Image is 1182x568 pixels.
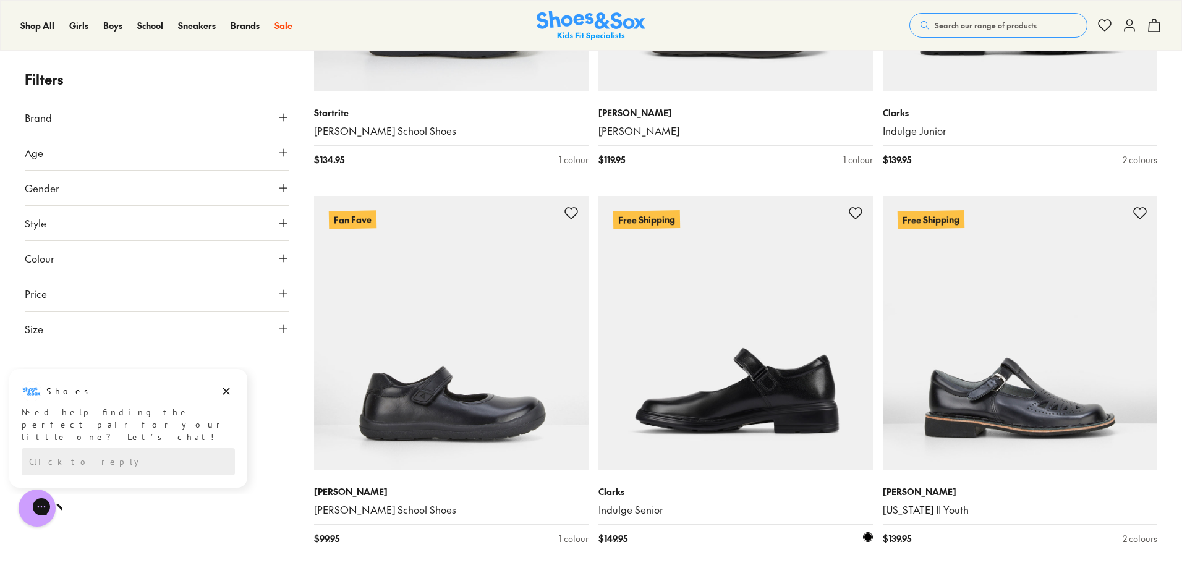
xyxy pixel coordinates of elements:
[537,11,645,41] a: Shoes & Sox
[883,106,1157,119] p: Clarks
[598,196,873,470] a: Free Shipping
[25,216,46,231] span: Style
[137,19,163,32] a: School
[25,145,43,160] span: Age
[598,532,627,545] span: $ 149.95
[25,206,289,240] button: Style
[25,241,289,276] button: Colour
[613,210,681,230] p: Free Shipping
[898,210,964,229] p: Free Shipping
[598,124,873,138] a: [PERSON_NAME]
[25,180,59,195] span: Gender
[25,286,47,301] span: Price
[598,153,625,166] span: $ 119.95
[12,485,62,531] iframe: Gorgias live chat messenger
[314,124,589,138] a: [PERSON_NAME] School Shoes
[314,106,589,119] p: Startrite
[598,106,873,119] p: [PERSON_NAME]
[25,100,289,135] button: Brand
[314,153,344,166] span: $ 134.95
[9,14,247,76] div: Message from Shoes. Need help finding the perfect pair for your little one? Let’s chat!
[559,153,589,166] div: 1 colour
[25,312,289,346] button: Size
[20,19,54,32] a: Shop All
[314,196,589,470] a: Fan Fave
[1123,532,1157,545] div: 2 colours
[883,503,1157,517] a: [US_STATE] II Youth
[909,13,1087,38] button: Search our range of products
[103,19,122,32] a: Boys
[22,39,235,76] div: Need help finding the perfect pair for your little one? Let’s chat!
[883,153,911,166] span: $ 139.95
[314,503,589,517] a: [PERSON_NAME] School Shoes
[9,2,247,121] div: Campaign message
[25,321,43,336] span: Size
[1123,153,1157,166] div: 2 colours
[537,11,645,41] img: SNS_Logo_Responsive.svg
[25,110,52,125] span: Brand
[178,19,216,32] a: Sneakers
[22,81,235,108] div: Reply to the campaigns
[883,532,911,545] span: $ 139.95
[25,69,289,90] p: Filters
[559,532,589,545] div: 1 colour
[25,171,289,205] button: Gender
[25,251,54,266] span: Colour
[218,15,235,33] button: Dismiss campaign
[274,19,292,32] a: Sale
[328,210,376,230] p: Fan Fave
[314,485,589,498] p: [PERSON_NAME]
[69,19,88,32] a: Girls
[598,485,873,498] p: Clarks
[25,135,289,170] button: Age
[883,485,1157,498] p: [PERSON_NAME]
[935,20,1037,31] span: Search our range of products
[314,532,339,545] span: $ 99.95
[883,124,1157,138] a: Indulge Junior
[46,18,95,30] h3: Shoes
[883,196,1157,470] a: Free Shipping
[25,276,289,311] button: Price
[598,503,873,517] a: Indulge Senior
[231,19,260,32] a: Brands
[843,153,873,166] div: 1 colour
[22,14,41,34] img: Shoes logo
